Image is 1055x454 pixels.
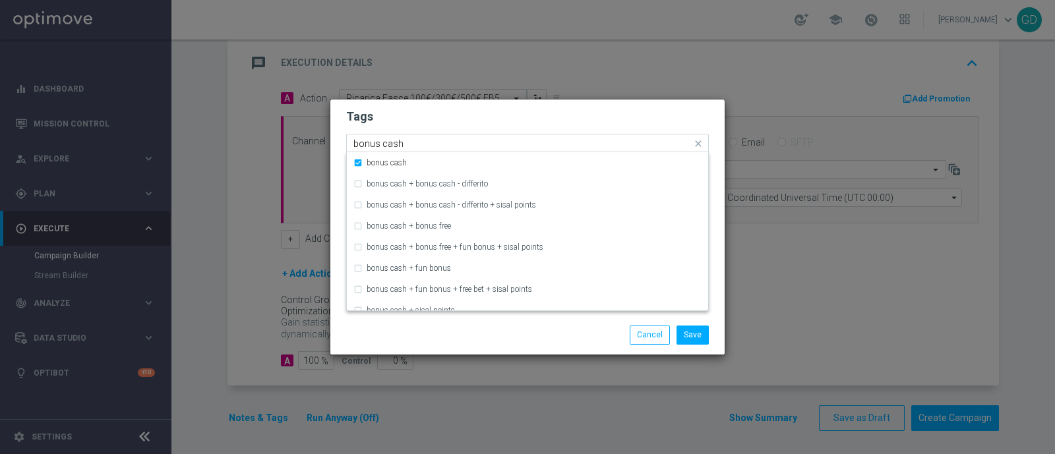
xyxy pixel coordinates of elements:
label: bonus cash + fun bonus [367,264,451,272]
div: bonus cash + fun bonus + free bet + sisal points [353,279,702,300]
label: bonus cash + bonus free + fun bonus + sisal points [367,243,543,251]
label: bonus cash + fun bonus + free bet + sisal points [367,285,532,293]
div: bonus cash + bonus cash - differito [353,173,702,194]
label: bonus cash + sisal points [367,306,455,314]
button: Save [677,326,709,344]
label: bonus cash + bonus free [367,222,451,230]
div: bonus cash + sisal points [353,300,702,321]
label: bonus cash + bonus cash - differito [367,180,488,188]
div: bonus cash + bonus cash - differito + sisal points [353,194,702,215]
div: bonus cash + bonus free [353,215,702,237]
ng-dropdown-panel: Options list [346,152,709,311]
div: bonus cash [353,152,702,173]
div: bonus cash + fun bonus [353,258,702,279]
label: bonus cash [367,159,407,167]
h2: Tags [346,109,709,125]
button: Cancel [630,326,670,344]
label: bonus cash + bonus cash - differito + sisal points [367,201,536,209]
div: bonus cash + bonus free + fun bonus + sisal points [353,237,702,258]
ng-select: betting, bonus cash, ricarica + bonus free, star, up-selling [346,134,709,152]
